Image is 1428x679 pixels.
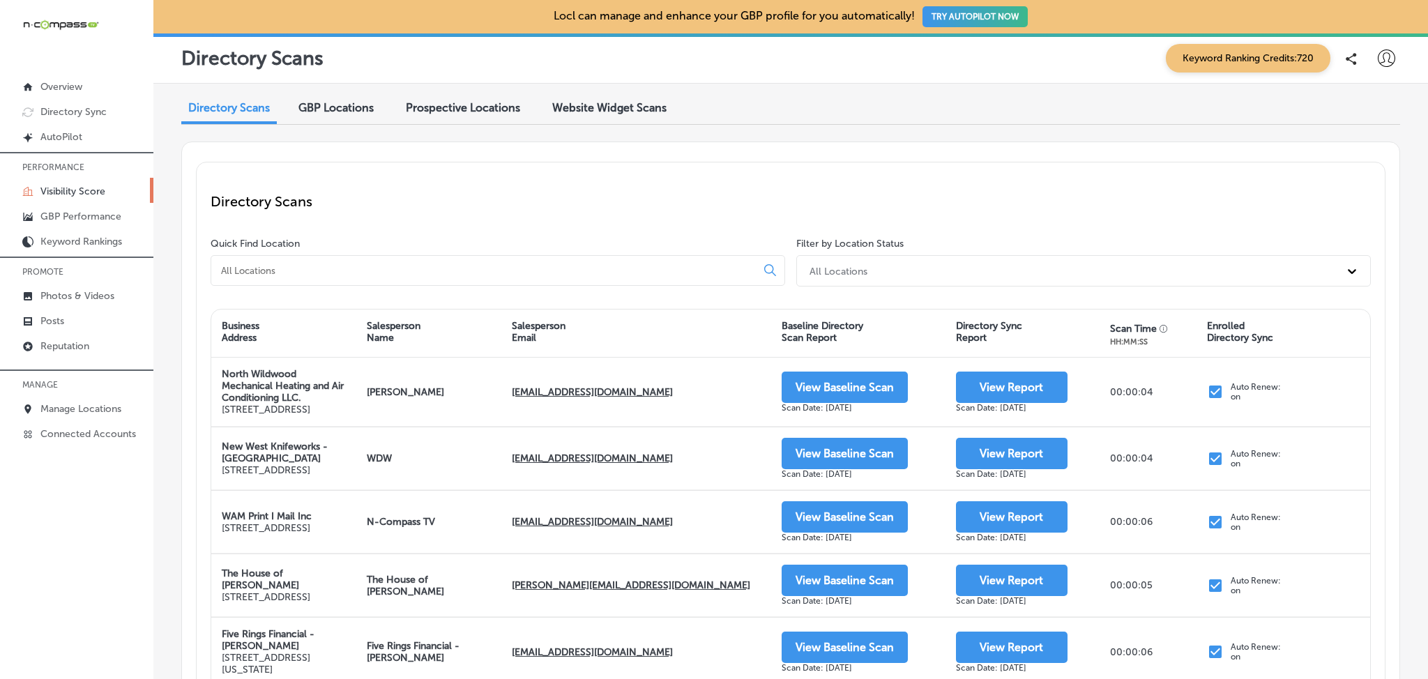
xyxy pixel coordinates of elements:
strong: [EMAIL_ADDRESS][DOMAIN_NAME] [512,452,673,464]
p: Keyword Rankings [40,236,122,247]
strong: [PERSON_NAME] [367,386,444,398]
button: View Baseline Scan [782,632,908,663]
div: Salesperson Name [367,320,420,344]
button: View Baseline Scan [782,565,908,596]
a: View Baseline Scan [782,382,908,394]
p: Auto Renew: on [1231,576,1281,595]
div: Scan Date: [DATE] [782,403,908,413]
strong: [PERSON_NAME][EMAIL_ADDRESS][DOMAIN_NAME] [512,579,750,591]
p: Auto Renew: on [1231,382,1281,402]
span: Keyword Ranking Credits: 720 [1166,44,1330,73]
div: Directory Sync Report [956,320,1022,344]
strong: The House of [PERSON_NAME] [222,567,299,591]
div: Scan Date: [DATE] [782,596,908,606]
a: View Report [956,575,1068,587]
a: View Baseline Scan [782,448,908,460]
button: View Baseline Scan [782,372,908,403]
button: View Report [956,372,1068,403]
div: Business Address [222,320,259,344]
p: 00:00:04 [1110,386,1153,398]
span: GBP Locations [298,101,374,114]
button: View Report [956,632,1068,663]
p: Auto Renew: on [1231,642,1281,662]
input: All Locations [220,264,753,277]
button: TRY AUTOPILOT NOW [922,6,1028,27]
button: View Report [956,438,1068,469]
div: HH:MM:SS [1110,337,1171,346]
span: Prospective Locations [406,101,520,114]
label: Quick Find Location [211,238,300,250]
p: Directory Scans [211,193,1371,210]
button: View Report [956,501,1068,533]
p: [STREET_ADDRESS][US_STATE] [222,652,346,676]
strong: Five Rings Financial - [PERSON_NAME] [222,628,314,652]
p: Auto Renew: on [1231,449,1281,468]
strong: Five Rings Financial - [PERSON_NAME] [367,640,459,664]
div: Scan Date: [DATE] [782,533,908,542]
p: [STREET_ADDRESS] [222,522,312,534]
a: View Baseline Scan [782,575,908,587]
strong: N-Compass TV [367,516,435,528]
div: Scan Date: [DATE] [956,533,1068,542]
a: View Report [956,382,1068,394]
label: Filter by Location Status [796,238,904,250]
p: Directory Sync [40,106,107,118]
div: Scan Date: [DATE] [956,403,1068,413]
div: All Locations [810,265,867,277]
p: Visibility Score [40,185,105,197]
p: Photos & Videos [40,290,114,302]
p: Posts [40,315,64,327]
p: Auto Renew: on [1231,512,1281,532]
button: View Baseline Scan [782,501,908,533]
a: View Baseline Scan [782,642,908,654]
p: 00:00:06 [1110,646,1153,658]
div: Baseline Directory Scan Report [782,320,863,344]
strong: [EMAIL_ADDRESS][DOMAIN_NAME] [512,386,673,398]
div: Scan Date: [DATE] [956,596,1068,606]
div: Salesperson Email [512,320,565,344]
p: 00:00:06 [1110,516,1153,528]
strong: New West Knifeworks - [GEOGRAPHIC_DATA] [222,441,328,464]
button: View Report [956,565,1068,596]
p: [STREET_ADDRESS] [222,591,346,603]
strong: WDW [367,452,392,464]
p: Reputation [40,340,89,352]
p: Overview [40,81,82,93]
p: Manage Locations [40,403,121,415]
p: [STREET_ADDRESS] [222,464,346,476]
strong: WAM Print I Mail Inc [222,510,312,522]
a: View Report [956,512,1068,524]
strong: The House of [PERSON_NAME] [367,574,444,597]
a: View Baseline Scan [782,512,908,524]
a: View Report [956,448,1068,460]
button: View Baseline Scan [782,438,908,469]
div: Scan Date: [DATE] [782,663,908,673]
div: Scan Date: [DATE] [956,469,1068,479]
img: 660ab0bf-5cc7-4cb8-ba1c-48b5ae0f18e60NCTV_CLogo_TV_Black_-500x88.png [22,18,99,31]
a: View Report [956,642,1068,654]
strong: [EMAIL_ADDRESS][DOMAIN_NAME] [512,516,673,528]
div: Scan Date: [DATE] [782,469,908,479]
strong: [EMAIL_ADDRESS][DOMAIN_NAME] [512,646,673,658]
p: Directory Scans [181,47,324,70]
span: Website Widget Scans [552,101,667,114]
p: Connected Accounts [40,428,136,440]
p: 00:00:04 [1110,452,1153,464]
div: Scan Date: [DATE] [956,663,1068,673]
p: AutoPilot [40,131,82,143]
p: 00:00:05 [1110,579,1153,591]
div: Enrolled Directory Sync [1207,320,1273,344]
div: Scan Time [1110,323,1157,335]
p: GBP Performance [40,211,121,222]
strong: North Wildwood Mechanical Heating and Air Conditioning LLC. [222,368,344,404]
button: Displays the total time taken to generate this report. [1160,323,1171,331]
p: [STREET_ADDRESS] [222,404,346,415]
span: Directory Scans [188,101,270,114]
